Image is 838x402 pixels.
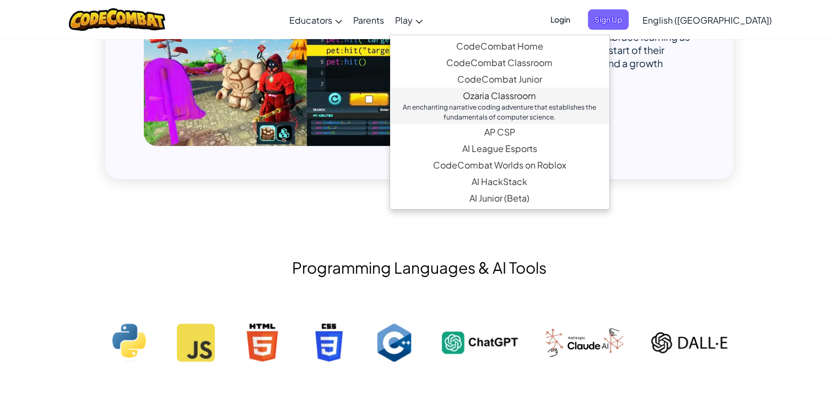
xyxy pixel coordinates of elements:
[395,14,413,26] span: Play
[390,124,609,140] a: AP CSPEndorsed by the College Board, our AP CSP curriculum provides game-based and turnkey tools ...
[177,323,215,362] img: JavaScript logo
[289,14,332,26] span: Educators
[390,38,609,55] a: CodeCombat HomeWith access to all 530 levels and exclusive features like pets, premium only items...
[401,102,598,122] div: An enchanting narrative coding adventure that establishes the fundamentals of computer science.
[651,323,727,362] img: DALL-E logo
[348,5,390,35] a: Parents
[442,323,518,362] img: ChatGPT logo
[390,140,609,157] a: AI League EsportsAn epic competitive coding esports platform that encourages creative programming...
[390,71,609,88] a: CodeCombat JuniorOur flagship K-5 curriculum features a progression of learning levels that teach...
[69,8,165,31] img: CodeCombat logo
[390,88,609,124] a: Ozaria ClassroomAn enchanting narrative coding adventure that establishes the fundamentals of com...
[309,323,347,362] img: CSS logo
[588,9,629,30] button: Sign Up
[544,9,577,30] button: Login
[390,5,428,35] a: Play
[390,55,609,71] a: CodeCombat Classroom
[637,5,777,35] a: English ([GEOGRAPHIC_DATA])
[243,323,281,362] img: HTML logo
[390,157,609,173] a: CodeCombat Worlds on RobloxThis MMORPG teaches Lua coding and provides a real-world platform to c...
[546,328,623,357] img: Stable Diffusion logo
[642,14,772,26] span: English ([GEOGRAPHIC_DATA])
[284,5,348,35] a: Educators
[111,323,149,362] img: Python logo
[390,190,609,207] a: AI Junior (Beta)Introduces multimodal generative AI in a simple and intuitive platform designed s...
[105,256,733,279] h2: Programming Languages & AI Tools
[390,173,609,190] a: AI HackStackThe first generative AI companion tool specifically crafted for those new to AI with ...
[375,323,413,362] img: C++ logo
